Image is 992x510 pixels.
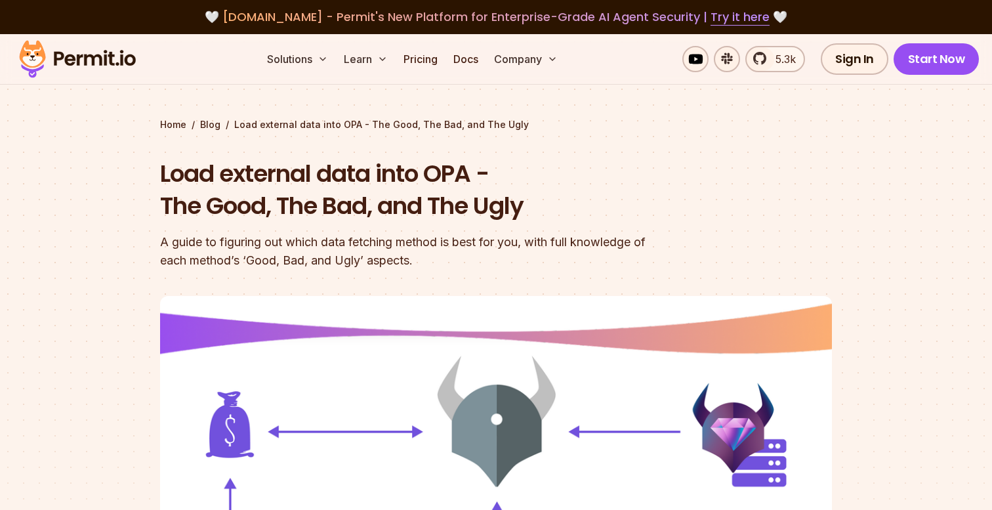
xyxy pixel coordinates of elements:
img: Permit logo [13,37,142,81]
a: Start Now [894,43,980,75]
a: Home [160,118,186,131]
a: Sign In [821,43,888,75]
h1: Load external data into OPA - The Good, The Bad, and The Ugly [160,158,664,223]
span: [DOMAIN_NAME] - Permit's New Platform for Enterprise-Grade AI Agent Security | [222,9,770,25]
a: Blog [200,118,220,131]
a: Docs [448,46,484,72]
div: / / [160,118,832,131]
div: 🤍 🤍 [31,8,961,26]
button: Company [489,46,563,72]
a: Pricing [398,46,443,72]
a: 5.3k [745,46,805,72]
div: A guide to figuring out which data fetching method is best for you, with full knowledge of each m... [160,233,664,270]
a: Try it here [711,9,770,26]
button: Solutions [262,46,333,72]
span: 5.3k [768,51,796,67]
button: Learn [339,46,393,72]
